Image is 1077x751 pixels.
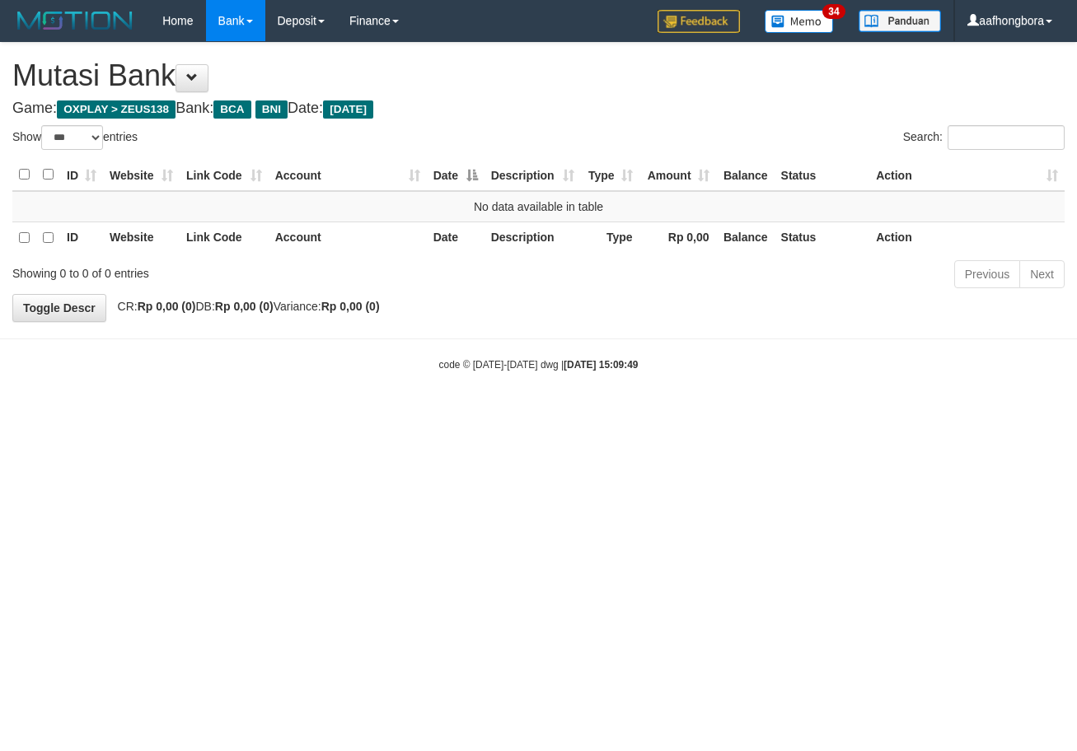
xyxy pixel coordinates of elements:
[658,10,740,33] img: Feedback.jpg
[564,359,638,371] strong: [DATE] 15:09:49
[138,300,196,313] strong: Rp 0,00 (0)
[859,10,941,32] img: panduan.png
[775,222,870,254] th: Status
[903,125,1065,150] label: Search:
[103,222,180,254] th: Website
[439,359,639,371] small: code © [DATE]-[DATE] dwg |
[427,159,485,191] th: Date: activate to sort column descending
[822,4,845,19] span: 34
[581,159,639,191] th: Type: activate to sort column ascending
[255,100,288,119] span: BNI
[269,222,427,254] th: Account
[427,222,485,254] th: Date
[110,300,380,313] span: CR: DB: Variance:
[869,222,1065,254] th: Action
[323,100,373,119] span: [DATE]
[103,159,180,191] th: Website: activate to sort column ascending
[581,222,639,254] th: Type
[948,125,1065,150] input: Search:
[321,300,380,313] strong: Rp 0,00 (0)
[954,260,1020,288] a: Previous
[765,10,834,33] img: Button%20Memo.svg
[12,8,138,33] img: MOTION_logo.png
[485,222,581,254] th: Description
[1019,260,1065,288] a: Next
[215,300,274,313] strong: Rp 0,00 (0)
[639,222,716,254] th: Rp 0,00
[639,159,716,191] th: Amount: activate to sort column ascending
[180,159,269,191] th: Link Code: activate to sort column ascending
[60,159,103,191] th: ID: activate to sort column ascending
[57,100,176,119] span: OXPLAY > ZEUS138
[41,125,103,150] select: Showentries
[716,159,775,191] th: Balance
[12,294,106,322] a: Toggle Descr
[269,159,427,191] th: Account: activate to sort column ascending
[869,159,1065,191] th: Action: activate to sort column ascending
[60,222,103,254] th: ID
[12,191,1065,222] td: No data available in table
[180,222,269,254] th: Link Code
[213,100,251,119] span: BCA
[716,222,775,254] th: Balance
[12,100,1065,117] h4: Game: Bank: Date:
[12,125,138,150] label: Show entries
[12,59,1065,92] h1: Mutasi Bank
[485,159,581,191] th: Description: activate to sort column ascending
[12,259,437,282] div: Showing 0 to 0 of 0 entries
[775,159,870,191] th: Status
